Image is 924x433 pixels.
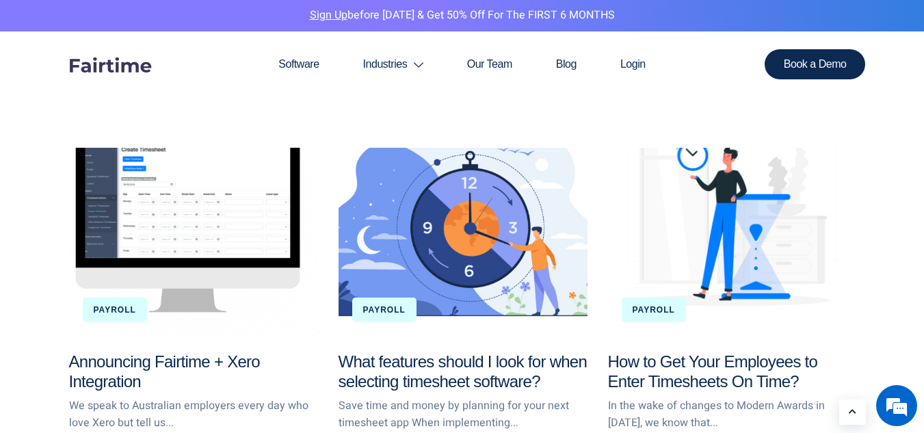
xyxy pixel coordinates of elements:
a: Software [256,31,341,97]
a: How to Get Your Employees to Enter Timesheets On Time? [608,99,857,336]
p: Save time and money by planning for your next timesheet app When implementing... [339,397,588,432]
a: Sign Up [310,7,347,23]
a: Industries [341,31,445,97]
a: Payroll [363,305,406,315]
a: Our Team [445,31,534,97]
a: What features should I look for when selecting timesheet software? [339,99,588,336]
div: Minimize live chat window [224,7,257,40]
textarea: Type your message and hit 'Enter' [7,288,261,336]
a: Payroll [633,305,675,315]
div: Chat with us now [71,77,230,94]
a: Blog [534,31,598,97]
a: How to Get Your Employees to Enter Timesheets On Time? [608,352,818,391]
p: In the wake of changes to Modern Awards in [DATE], we know that... [608,397,857,432]
p: before [DATE] & Get 50% Off for the FIRST 6 MONTHS [10,7,914,25]
a: Announcing Fairtime + Xero Integration [69,99,318,336]
a: Book a Demo [765,49,866,79]
span: We're online! [79,129,189,267]
p: We speak to Australian employers every day who love Xero but tell us... [69,397,318,432]
a: Payroll [94,305,136,315]
a: Learn More [839,399,866,425]
span: Book a Demo [784,59,847,70]
a: What features should I look for when selecting timesheet software? [339,352,588,391]
a: Announcing Fairtime + Xero Integration [69,352,260,391]
a: Login [598,31,668,97]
